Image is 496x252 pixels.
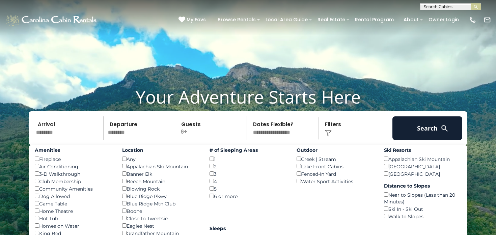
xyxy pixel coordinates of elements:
div: 3 [210,170,287,177]
div: Club Membership [35,177,112,185]
div: Near to Slopes (Less than 20 Minutes) [384,191,461,205]
div: Blowing Rock [122,185,199,192]
label: Distance to Slopes [384,183,461,189]
div: 5 [210,185,287,192]
div: Blue Ridge Pkwy [122,192,199,200]
div: 1-6 [210,233,287,241]
div: Eagles Nest [122,222,199,229]
label: Outdoor [297,147,374,153]
div: Creek | Stream [297,155,374,163]
div: Grandfather Mountain [122,229,199,237]
div: Boone [122,207,199,215]
div: 2 [210,163,287,170]
a: Real Estate [314,15,349,25]
div: Appalachian Ski Mountain [122,163,199,170]
label: # of Sleeping Areas [210,147,287,153]
div: Air Conditioning [35,163,112,170]
a: Browse Rentals [214,15,259,25]
div: Water Sport Activities [297,177,374,185]
div: Lake Front Cabins [297,163,374,170]
button: Search [392,116,462,140]
div: Dog Allowed [35,192,112,200]
div: Beech Mountain [122,177,199,185]
label: Ski Resorts [384,147,461,153]
div: Appalachian Ski Mountain [384,155,461,163]
div: Blue Ridge Mtn Club [122,200,199,207]
div: Community Amenities [35,185,112,192]
a: Rental Program [352,15,397,25]
label: Location [122,147,199,153]
div: Game Table [35,200,112,207]
img: phone-regular-white.png [469,16,476,24]
label: Sleeps [210,225,287,232]
div: 3-D Walkthrough [35,170,112,177]
div: Fireplace [35,155,112,163]
div: 1 [210,155,287,163]
div: Homes on Water [35,222,112,229]
div: Ski In - Ski Out [384,205,461,213]
div: Home Theatre [35,207,112,215]
h1: Your Adventure Starts Here [5,86,491,107]
div: [GEOGRAPHIC_DATA] [384,163,461,170]
div: Any [122,155,199,163]
div: [GEOGRAPHIC_DATA] [384,170,461,177]
div: Fenced-In Yard [297,170,374,177]
div: King Bed [35,229,112,237]
img: filter--v1.png [325,130,332,137]
p: 6+ [177,116,247,140]
label: Amenities [35,147,112,153]
img: White-1-1-2.png [5,13,99,27]
div: Hot Tub [35,215,112,222]
a: About [400,15,422,25]
a: Local Area Guide [262,15,311,25]
div: Close to Tweetsie [122,215,199,222]
div: Walk to Slopes [384,213,461,220]
a: My Favs [178,16,208,24]
img: search-regular-white.png [440,124,449,133]
div: 6 or more [210,192,287,200]
img: mail-regular-white.png [484,16,491,24]
div: Banner Elk [122,170,199,177]
div: 4 [210,177,287,185]
a: Owner Login [425,15,462,25]
span: My Favs [187,16,206,23]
